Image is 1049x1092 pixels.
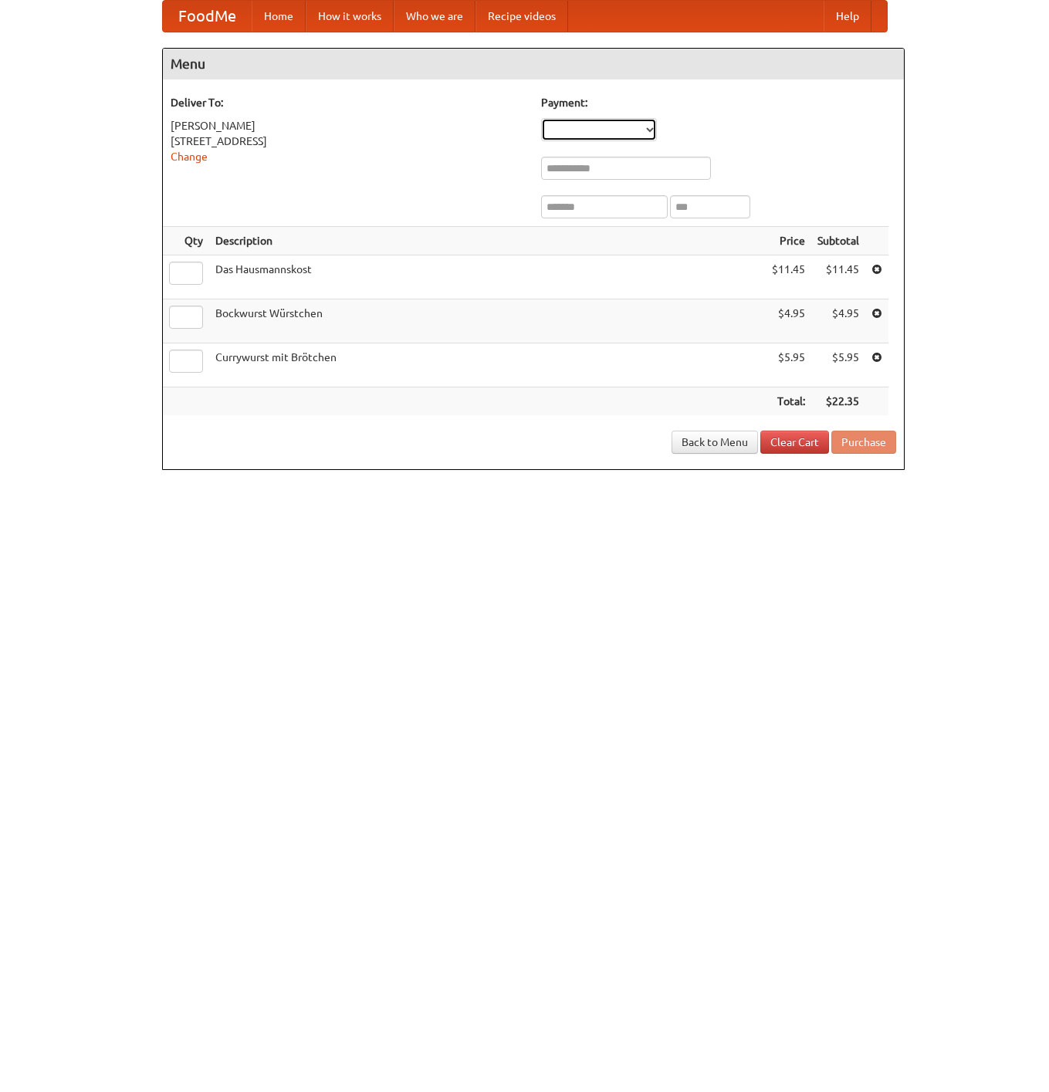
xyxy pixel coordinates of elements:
[171,118,526,134] div: [PERSON_NAME]
[394,1,475,32] a: Who we are
[766,343,811,387] td: $5.95
[766,387,811,416] th: Total:
[811,227,865,255] th: Subtotal
[209,343,766,387] td: Currywurst mit Brötchen
[163,227,209,255] th: Qty
[766,227,811,255] th: Price
[811,255,865,299] td: $11.45
[209,255,766,299] td: Das Hausmannskost
[306,1,394,32] a: How it works
[171,134,526,149] div: [STREET_ADDRESS]
[209,299,766,343] td: Bockwurst Würstchen
[252,1,306,32] a: Home
[209,227,766,255] th: Description
[171,150,208,163] a: Change
[760,431,829,454] a: Clear Cart
[171,95,526,110] h5: Deliver To:
[811,387,865,416] th: $22.35
[811,299,865,343] td: $4.95
[163,49,904,79] h4: Menu
[766,255,811,299] td: $11.45
[163,1,252,32] a: FoodMe
[824,1,871,32] a: Help
[766,299,811,343] td: $4.95
[475,1,568,32] a: Recipe videos
[831,431,896,454] button: Purchase
[811,343,865,387] td: $5.95
[672,431,758,454] a: Back to Menu
[541,95,896,110] h5: Payment:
